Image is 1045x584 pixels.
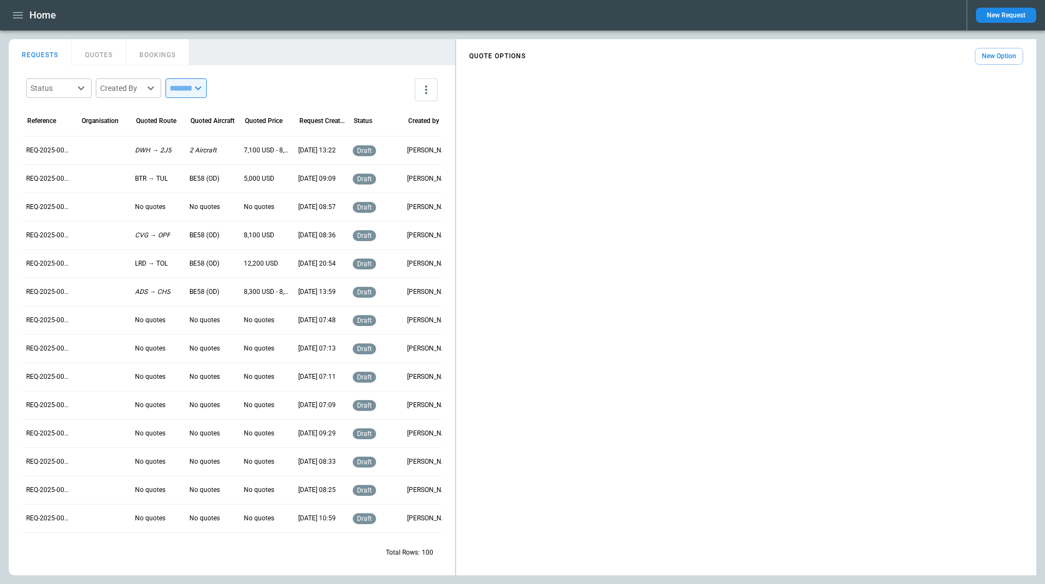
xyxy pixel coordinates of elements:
[244,231,274,240] p: 8,100 USD
[189,287,219,297] p: BE58 (OD)
[135,316,165,325] p: No quotes
[189,485,220,495] p: No quotes
[407,287,453,297] p: Cady Howell
[407,259,453,268] p: Allen Maki
[407,457,453,466] p: Cady Howell
[244,287,290,297] p: 8,300 USD - 8,600 USD
[27,117,56,125] div: Reference
[355,345,374,353] span: draft
[26,457,72,466] p: REQ-2025-000304
[298,174,336,183] p: 09/26/2025 09:09
[298,429,336,438] p: 09/24/2025 09:29
[422,548,433,557] p: 100
[189,344,220,353] p: No quotes
[355,232,374,239] span: draft
[244,514,274,523] p: No quotes
[26,259,72,268] p: REQ-2025-000311
[135,372,165,382] p: No quotes
[415,78,438,101] button: more
[189,146,217,155] p: 2 Aircraft
[407,514,453,523] p: Cady Howell
[26,316,72,325] p: REQ-2025-000309
[135,259,168,268] p: LRD → TOL
[407,372,453,382] p: Cady Howell
[244,146,290,155] p: 7,100 USD - 8,100 USD
[30,83,74,94] div: Status
[298,485,336,495] p: 09/24/2025 08:25
[135,344,165,353] p: No quotes
[244,259,278,268] p: 12,200 USD
[29,9,56,22] h1: Home
[298,287,336,297] p: 09/25/2025 13:59
[407,231,453,240] p: Cady Howell
[26,514,72,523] p: REQ-2025-000302
[355,147,374,155] span: draft
[407,485,453,495] p: Cady Howell
[82,117,119,125] div: Organisation
[135,174,168,183] p: BTR → TUL
[298,231,336,240] p: 09/26/2025 08:36
[245,117,282,125] div: Quoted Price
[244,485,274,495] p: No quotes
[189,174,219,183] p: BE58 (OD)
[26,429,72,438] p: REQ-2025-000305
[975,48,1023,65] button: New Option
[135,231,170,240] p: CVG → OPF
[190,117,235,125] div: Quoted Aircraft
[355,288,374,296] span: draft
[135,401,165,410] p: No quotes
[298,457,336,466] p: 09/24/2025 08:33
[408,117,439,125] div: Created by
[135,429,165,438] p: No quotes
[26,202,72,212] p: REQ-2025-000313
[135,202,165,212] p: No quotes
[456,44,1036,69] div: scrollable content
[135,485,165,495] p: No quotes
[407,174,453,183] p: Ben Gundermann
[355,458,374,466] span: draft
[72,39,126,65] button: QUOTES
[354,117,372,125] div: Status
[407,202,453,212] p: Cady Howell
[26,372,72,382] p: REQ-2025-000307
[9,39,72,65] button: REQUESTS
[407,429,453,438] p: Cady Howell
[355,175,374,183] span: draft
[407,316,453,325] p: Cady Howell
[135,457,165,466] p: No quotes
[355,487,374,494] span: draft
[189,231,219,240] p: BE58 (OD)
[244,401,274,410] p: No quotes
[298,259,336,268] p: 09/25/2025 20:54
[407,401,453,410] p: Cady Howell
[189,259,219,268] p: BE58 (OD)
[189,429,220,438] p: No quotes
[136,117,176,125] div: Quoted Route
[244,202,274,212] p: No quotes
[135,287,170,297] p: ADS → CHS
[244,316,274,325] p: No quotes
[298,372,336,382] p: 09/25/2025 07:11
[355,402,374,409] span: draft
[189,401,220,410] p: No quotes
[189,316,220,325] p: No quotes
[298,202,336,212] p: 09/26/2025 08:57
[126,39,189,65] button: BOOKINGS
[26,146,72,155] p: REQ-2025-000315
[135,146,171,155] p: DWH → 2J5
[355,515,374,522] span: draft
[298,514,336,523] p: 09/23/2025 10:59
[298,146,336,155] p: 09/28/2025 13:22
[298,316,336,325] p: 09/25/2025 07:48
[26,344,72,353] p: REQ-2025-000308
[244,457,274,466] p: No quotes
[407,146,453,155] p: Ben Gundermann
[299,117,346,125] div: Request Created At (UTC-05:00)
[355,317,374,324] span: draft
[100,83,144,94] div: Created By
[976,8,1036,23] button: New Request
[355,260,374,268] span: draft
[135,514,165,523] p: No quotes
[298,344,336,353] p: 09/25/2025 07:13
[469,54,526,59] h4: QUOTE OPTIONS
